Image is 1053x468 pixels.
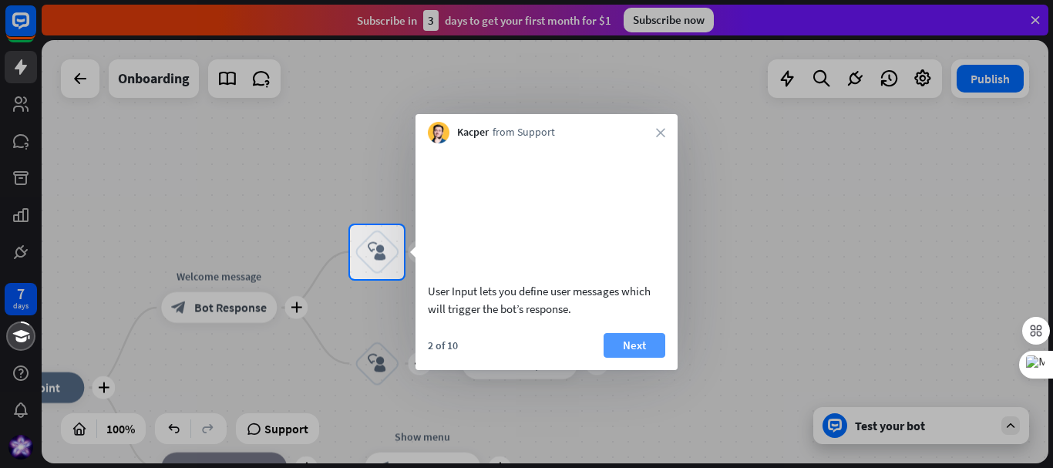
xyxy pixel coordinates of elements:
[428,338,458,352] div: 2 of 10
[604,333,665,358] button: Next
[656,128,665,137] i: close
[368,243,386,261] i: block_user_input
[493,125,555,140] span: from Support
[457,125,489,140] span: Kacper
[428,282,665,318] div: User Input lets you define user messages which will trigger the bot’s response.
[12,6,59,52] button: Open LiveChat chat widget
